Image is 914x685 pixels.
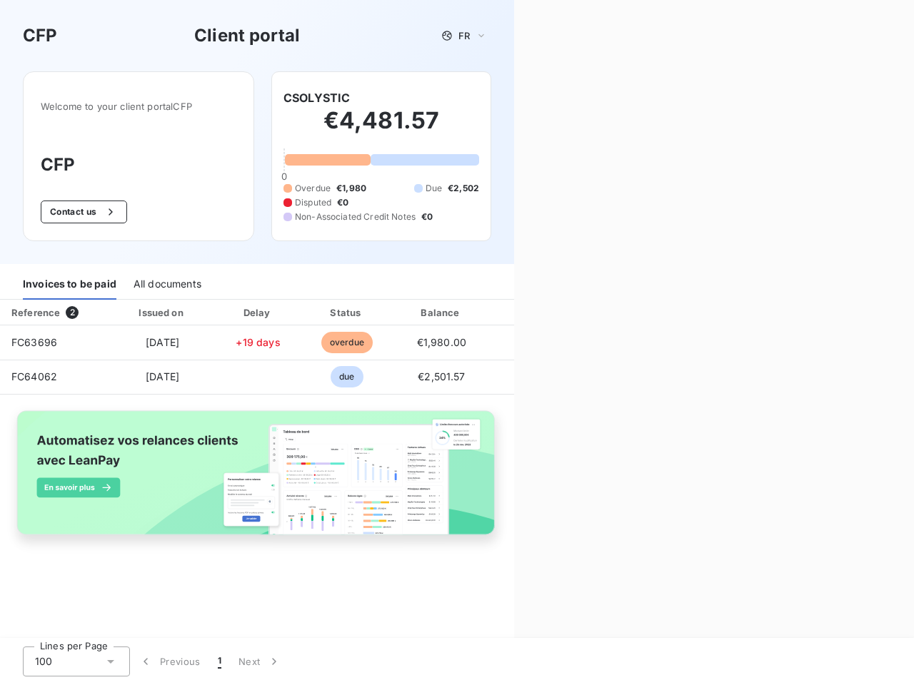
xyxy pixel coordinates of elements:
[23,23,57,49] h3: CFP
[236,336,280,348] span: +19 days
[134,270,201,300] div: All documents
[66,306,79,319] span: 2
[11,336,57,348] span: FC63696
[283,106,479,149] h2: €4,481.57
[146,336,179,348] span: [DATE]
[331,366,363,387] span: due
[209,646,230,676] button: 1
[421,210,433,223] span: €0
[23,270,116,300] div: Invoices to be paid
[493,305,566,320] div: PDF
[281,171,287,182] span: 0
[283,89,350,106] h6: CSOLYSTIC
[336,182,366,195] span: €1,980
[417,336,466,348] span: €1,980.00
[321,332,373,353] span: overdue
[418,370,465,382] span: €2,501.57
[218,305,299,320] div: Delay
[304,305,389,320] div: Status
[194,23,300,49] h3: Client portal
[113,305,211,320] div: Issued on
[295,196,331,209] span: Disputed
[41,101,236,112] span: Welcome to your client portal CFP
[295,182,331,195] span: Overdue
[11,370,57,382] span: FC64062
[41,152,236,178] h3: CFP
[41,201,127,223] button: Contact us
[6,403,508,556] img: banner
[11,307,60,318] div: Reference
[337,196,348,209] span: €0
[218,654,221,669] span: 1
[146,370,179,382] span: [DATE]
[395,305,488,320] div: Balance
[130,646,209,676] button: Previous
[426,182,442,195] span: Due
[458,30,470,41] span: FR
[230,646,290,676] button: Next
[35,654,52,669] span: 100
[448,182,479,195] span: €2,502
[295,210,416,223] span: Non-Associated Credit Notes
